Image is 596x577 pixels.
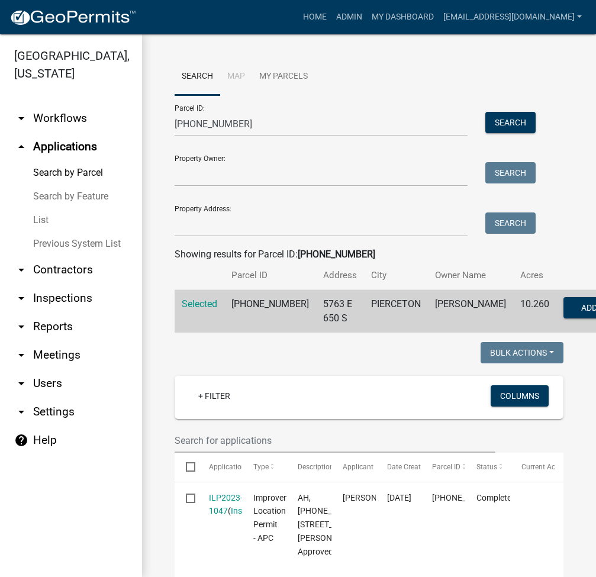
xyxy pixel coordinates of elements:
td: 5763 E 650 S [316,290,364,333]
i: arrow_drop_down [14,405,28,419]
td: 10.260 [513,290,556,333]
i: help [14,433,28,447]
datatable-header-cell: Select [175,453,197,481]
span: 017-060-002 [432,493,502,502]
th: Owner Name [428,262,513,289]
span: AH, 017-060-002, 5763 E 650 S, Baldridge, ILP2023-1047, Approved [298,493,384,556]
span: Completed [476,493,516,502]
span: Jerico baldridge [343,493,406,502]
i: arrow_drop_up [14,140,28,154]
i: arrow_drop_down [14,111,28,125]
i: arrow_drop_down [14,348,28,362]
span: Status [476,463,497,471]
strong: [PHONE_NUMBER] [298,249,375,260]
th: Acres [513,262,556,289]
button: Bulk Actions [481,342,563,363]
span: Improvement Location Permit - APC [253,493,302,543]
span: Parcel ID [432,463,460,471]
a: Search [175,58,220,96]
datatable-header-cell: Parcel ID [421,453,465,481]
button: Search [485,112,536,133]
span: Applicant [343,463,373,471]
a: My Dashboard [367,6,439,28]
a: Admin [331,6,367,28]
i: arrow_drop_down [14,263,28,277]
span: 09/06/2023 [387,493,411,502]
button: Search [485,162,536,183]
a: + Filter [189,385,240,407]
button: Columns [491,385,549,407]
datatable-header-cell: Applicant [331,453,376,481]
a: My Parcels [252,58,315,96]
a: Selected [182,298,217,310]
a: [EMAIL_ADDRESS][DOMAIN_NAME] [439,6,587,28]
th: City [364,262,428,289]
datatable-header-cell: Description [286,453,331,481]
a: ILP2023-1047 [209,493,243,516]
datatable-header-cell: Current Activity [510,453,555,481]
a: Home [298,6,331,28]
span: Date Created [387,463,429,471]
div: Showing results for Parcel ID: [175,247,563,262]
div: ( ) [209,491,231,518]
span: Description [298,463,334,471]
datatable-header-cell: Status [465,453,510,481]
th: Address [316,262,364,289]
i: arrow_drop_down [14,291,28,305]
th: Parcel ID [224,262,316,289]
span: Current Activity [521,463,571,471]
i: arrow_drop_down [14,320,28,334]
i: arrow_drop_down [14,376,28,391]
datatable-header-cell: Type [242,453,286,481]
td: PIERCETON [364,290,428,333]
td: [PERSON_NAME] [428,290,513,333]
datatable-header-cell: Date Created [376,453,420,481]
input: Search for applications [175,428,495,453]
span: Type [253,463,269,471]
span: Application Number [209,463,273,471]
button: Search [485,212,536,234]
a: Inspections [231,506,273,515]
td: [PHONE_NUMBER] [224,290,316,333]
datatable-header-cell: Application Number [197,453,241,481]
